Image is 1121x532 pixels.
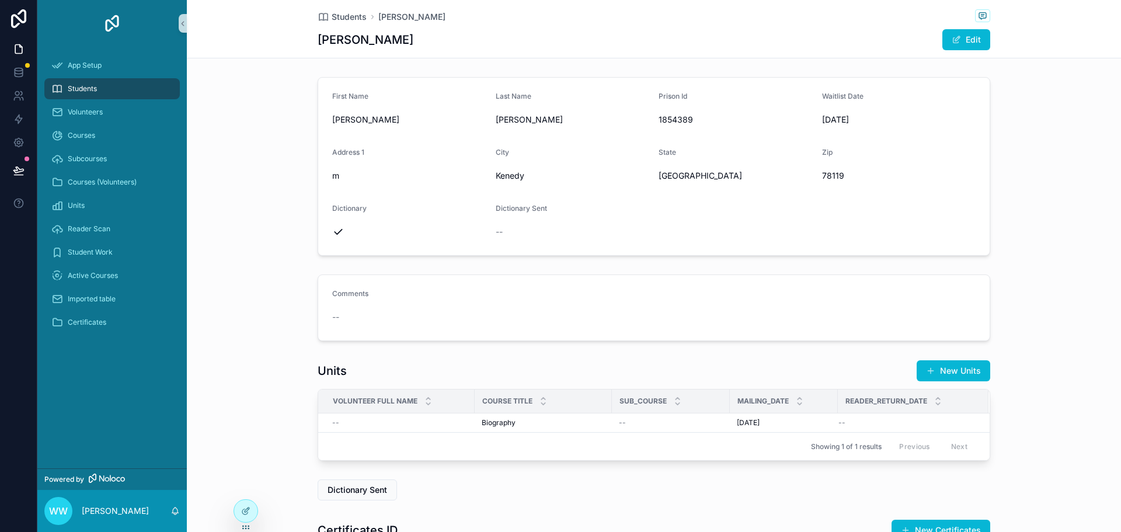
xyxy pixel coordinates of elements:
span: Dictionary [332,204,367,213]
span: Courses (Volunteers) [68,178,137,187]
span: App Setup [68,61,102,70]
span: City [496,148,509,157]
span: Sub_course [619,397,667,406]
span: Showing 1 of 1 results [811,442,882,451]
span: Volunteer Full Name [333,397,417,406]
span: Waitlist Date [822,92,864,100]
a: App Setup [44,55,180,76]
span: Reader_return_date [845,397,927,406]
p: [PERSON_NAME] [82,505,149,517]
a: Student Work [44,242,180,263]
span: -- [332,311,339,323]
span: Courses [68,131,95,140]
a: Volunteers [44,102,180,123]
a: [PERSON_NAME] [378,11,445,23]
span: Comments [332,289,368,298]
a: Students [44,78,180,99]
span: Last Name [496,92,531,100]
span: Dictionary Sent [496,204,547,213]
span: WW [49,504,68,518]
a: Active Courses [44,265,180,286]
span: Mailing_date [737,397,789,406]
a: Imported table [44,288,180,310]
span: Prison Id [659,92,687,100]
button: New Units [917,360,990,381]
span: m [332,170,486,182]
a: Courses [44,125,180,146]
a: Subcourses [44,148,180,169]
a: -- [332,418,468,427]
span: Certificates [68,318,106,327]
span: Biography [482,418,516,427]
a: -- [619,418,723,427]
h1: Units [318,363,347,379]
span: Zip [822,148,833,157]
span: [DATE] [822,114,976,126]
span: Subcourses [68,154,107,164]
span: State [659,148,676,157]
span: 78119 [822,170,976,182]
a: Powered by [37,468,187,490]
a: Biography [482,418,605,427]
span: -- [619,418,626,427]
div: scrollable content [37,47,187,348]
span: Reader Scan [68,224,110,234]
span: Course Title [482,397,532,406]
span: Powered by [44,475,84,484]
span: Student Work [68,248,113,257]
a: [DATE] [737,418,831,427]
span: Kenedy [496,170,650,182]
span: Active Courses [68,271,118,280]
a: Courses (Volunteers) [44,172,180,193]
h1: [PERSON_NAME] [318,32,413,48]
span: First Name [332,92,368,100]
span: -- [332,418,339,427]
span: Address 1 [332,148,364,157]
a: Certificates [44,312,180,333]
span: Volunteers [68,107,103,117]
a: Students [318,11,367,23]
button: Dictionary Sent [318,479,397,500]
span: Units [68,201,85,210]
a: Units [44,195,180,216]
span: Students [332,11,367,23]
button: Edit [942,29,990,50]
img: App logo [103,14,121,33]
span: Students [68,84,97,93]
span: 1854389 [659,114,813,126]
span: Imported table [68,294,116,304]
a: Reader Scan [44,218,180,239]
span: [DATE] [737,418,760,427]
span: Dictionary Sent [328,484,387,496]
span: [PERSON_NAME] [496,114,650,126]
a: -- [838,418,974,427]
span: -- [496,226,503,238]
span: [GEOGRAPHIC_DATA] [659,170,813,182]
span: -- [838,418,845,427]
span: [PERSON_NAME] [332,114,486,126]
